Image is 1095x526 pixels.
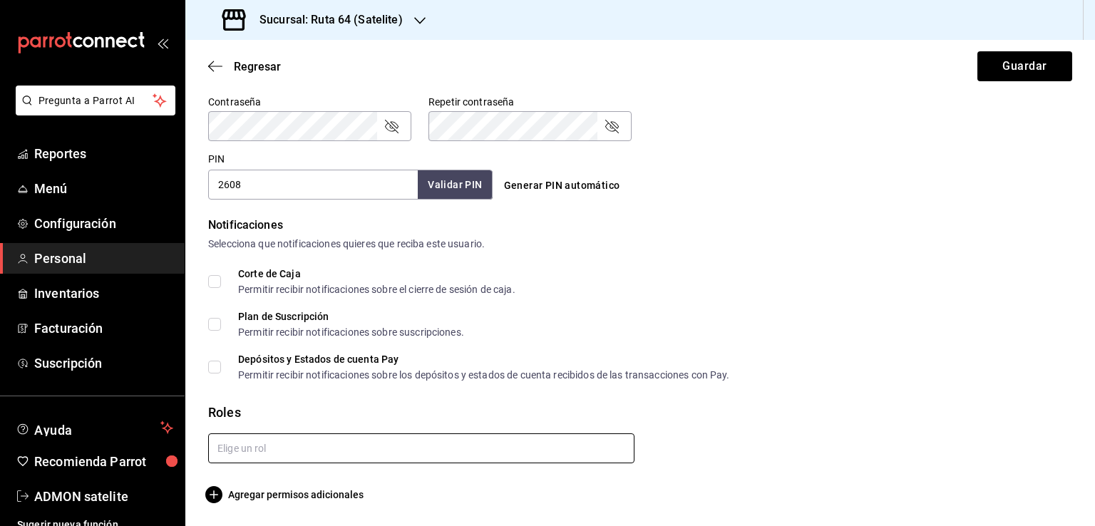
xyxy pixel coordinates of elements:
[208,433,634,463] input: Elige un rol
[208,97,411,107] label: Contraseña
[34,354,173,373] span: Suscripción
[34,419,155,436] span: Ayuda
[498,172,626,199] button: Generar PIN automático
[234,60,281,73] span: Regresar
[238,269,515,279] div: Corte de Caja
[157,37,168,48] button: open_drawer_menu
[34,284,173,303] span: Inventarios
[238,327,464,337] div: Permitir recibir notificaciones sobre suscripciones.
[208,60,281,73] button: Regresar
[208,486,364,503] button: Agregar permisos adicionales
[34,214,173,233] span: Configuración
[34,487,173,506] span: ADMON satelite
[977,51,1072,81] button: Guardar
[34,319,173,338] span: Facturación
[208,217,1072,234] div: Notificaciones
[208,403,1072,422] div: Roles
[238,370,730,380] div: Permitir recibir notificaciones sobre los depósitos y estados de cuenta recibidos de las transacc...
[38,93,153,108] span: Pregunta a Parrot AI
[34,179,173,198] span: Menú
[208,237,1072,252] div: Selecciona que notificaciones quieres que reciba este usuario.
[208,170,418,200] input: 3 a 6 dígitos
[34,144,173,163] span: Reportes
[10,103,175,118] a: Pregunta a Parrot AI
[383,118,400,135] button: passwordField
[418,170,492,200] button: Validar PIN
[34,249,173,268] span: Personal
[603,118,620,135] button: passwordField
[248,11,403,29] h3: Sucursal: Ruta 64 (Satelite)
[238,354,730,364] div: Depósitos y Estados de cuenta Pay
[34,452,173,471] span: Recomienda Parrot
[16,86,175,115] button: Pregunta a Parrot AI
[238,284,515,294] div: Permitir recibir notificaciones sobre el cierre de sesión de caja.
[208,154,225,164] label: PIN
[238,311,464,321] div: Plan de Suscripción
[428,97,632,107] label: Repetir contraseña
